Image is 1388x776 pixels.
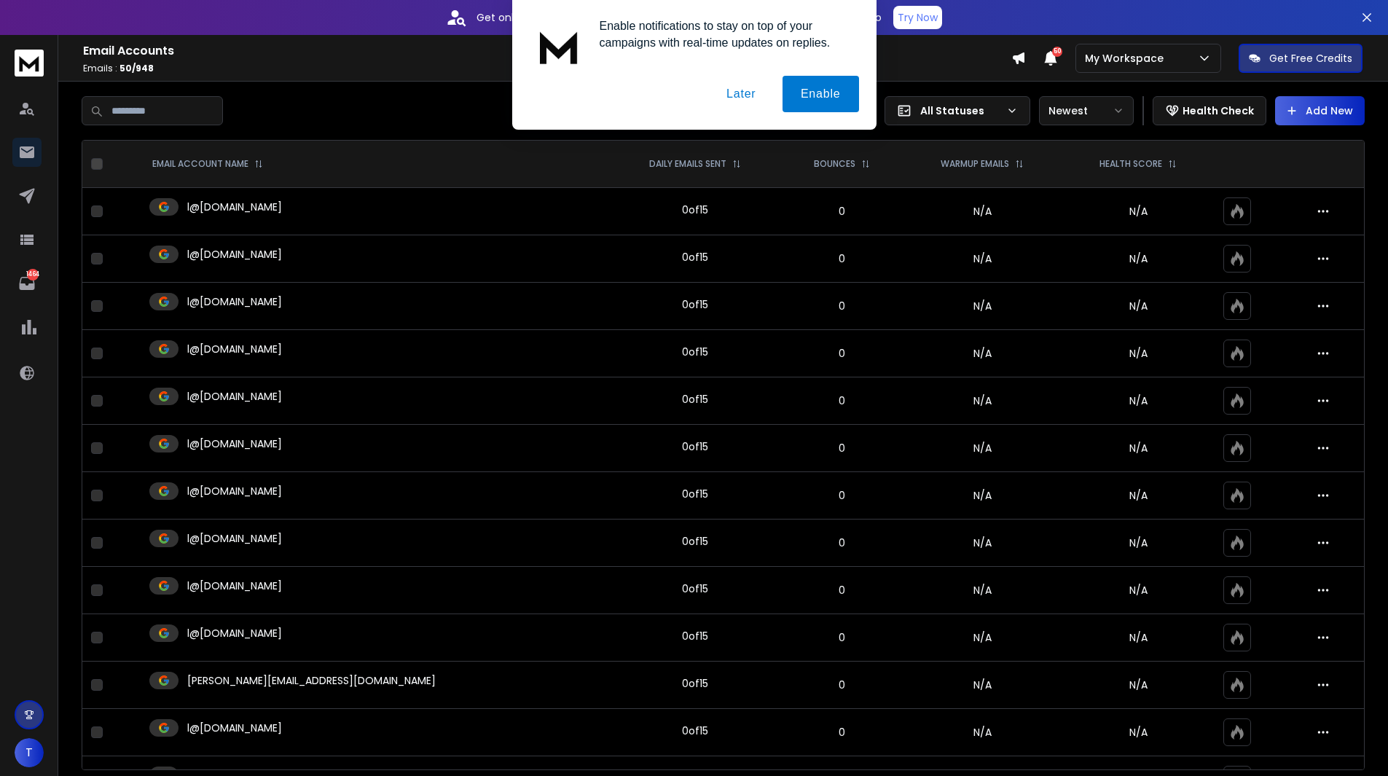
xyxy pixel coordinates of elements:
[783,76,859,112] button: Enable
[791,441,893,455] p: 0
[1071,488,1205,503] p: N/A
[682,439,708,454] div: 0 of 15
[530,17,588,76] img: notification icon
[187,484,282,498] p: l@[DOMAIN_NAME]
[814,158,855,170] p: BOUNCES
[682,250,708,264] div: 0 of 15
[187,342,282,356] p: l@[DOMAIN_NAME]
[1071,299,1205,313] p: N/A
[1071,393,1205,408] p: N/A
[682,203,708,217] div: 0 of 15
[682,581,708,596] div: 0 of 15
[187,579,282,593] p: l@[DOMAIN_NAME]
[682,676,708,691] div: 0 of 15
[1071,630,1205,645] p: N/A
[791,583,893,597] p: 0
[902,283,1062,330] td: N/A
[902,235,1062,283] td: N/A
[791,346,893,361] p: 0
[27,269,39,281] p: 1464
[187,531,282,546] p: l@[DOMAIN_NAME]
[187,294,282,309] p: l@[DOMAIN_NAME]
[902,520,1062,567] td: N/A
[187,626,282,640] p: l@[DOMAIN_NAME]
[791,299,893,313] p: 0
[1071,536,1205,550] p: N/A
[791,204,893,219] p: 0
[1071,204,1205,219] p: N/A
[791,536,893,550] p: 0
[902,709,1062,756] td: N/A
[902,662,1062,709] td: N/A
[902,567,1062,614] td: N/A
[682,629,708,643] div: 0 of 15
[791,678,893,692] p: 0
[941,158,1009,170] p: WARMUP EMAILS
[791,251,893,266] p: 0
[649,158,726,170] p: DAILY EMAILS SENT
[187,247,282,262] p: l@[DOMAIN_NAME]
[152,158,263,170] div: EMAIL ACCOUNT NAME
[187,200,282,214] p: l@[DOMAIN_NAME]
[902,425,1062,472] td: N/A
[902,330,1062,377] td: N/A
[1071,251,1205,266] p: N/A
[187,721,282,735] p: l@[DOMAIN_NAME]
[682,487,708,501] div: 0 of 15
[15,738,44,767] button: T
[902,377,1062,425] td: N/A
[682,345,708,359] div: 0 of 15
[902,614,1062,662] td: N/A
[682,297,708,312] div: 0 of 15
[1071,725,1205,740] p: N/A
[791,630,893,645] p: 0
[1071,583,1205,597] p: N/A
[682,534,708,549] div: 0 of 15
[588,17,859,51] div: Enable notifications to stay on top of your campaigns with real-time updates on replies.
[187,389,282,404] p: l@[DOMAIN_NAME]
[902,188,1062,235] td: N/A
[682,392,708,407] div: 0 of 15
[187,673,436,688] p: [PERSON_NAME][EMAIL_ADDRESS][DOMAIN_NAME]
[1071,678,1205,692] p: N/A
[791,725,893,740] p: 0
[791,488,893,503] p: 0
[1071,441,1205,455] p: N/A
[682,724,708,738] div: 0 of 15
[1071,346,1205,361] p: N/A
[902,472,1062,520] td: N/A
[708,76,774,112] button: Later
[1099,158,1162,170] p: HEALTH SCORE
[12,269,42,298] a: 1464
[791,393,893,408] p: 0
[187,436,282,451] p: l@[DOMAIN_NAME]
